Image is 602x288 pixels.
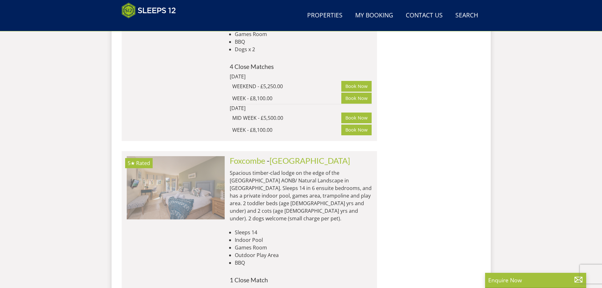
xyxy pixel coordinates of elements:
[230,73,315,80] div: [DATE]
[341,113,372,123] a: Book Now
[235,38,372,46] li: BBQ
[127,156,225,219] img: foxcombe-somerset-accommodation-holiday-home-sleeps-10.original.jpg
[305,9,345,23] a: Properties
[235,46,372,53] li: Dogs x 2
[230,277,372,283] h4: 1 Close Match
[230,63,372,70] h4: 4 Close Matches
[353,9,396,23] a: My Booking
[235,251,372,259] li: Outdoor Play Area
[488,276,583,284] p: Enquire Now
[232,114,342,122] div: MID WEEK - £5,500.00
[232,95,342,102] div: WEEK - £8,100.00
[270,156,350,165] a: [GEOGRAPHIC_DATA]
[230,156,265,165] a: Foxcombe
[453,9,481,23] a: Search
[230,169,372,222] p: Spacious timber-clad lodge on the edge of the [GEOGRAPHIC_DATA] AONB/ Natural Landscape in [GEOGR...
[341,81,372,92] a: Book Now
[267,156,350,165] span: -
[341,125,372,135] a: Book Now
[232,83,342,90] div: WEEKEND - £5,250.00
[122,3,176,18] img: Sleeps 12
[403,9,445,23] a: Contact Us
[235,236,372,244] li: Indoor Pool
[235,30,372,38] li: Games Room
[232,126,342,134] div: WEEK - £8,100.00
[235,244,372,251] li: Games Room
[235,259,372,267] li: BBQ
[235,229,372,236] li: Sleeps 14
[230,104,315,112] div: [DATE]
[136,160,150,167] span: Rated
[128,160,135,167] span: Foxcombe has a 5 star rating under the Quality in Tourism Scheme
[127,156,225,219] a: 5★ Rated
[341,93,372,103] a: Book Now
[119,22,185,28] iframe: Customer reviews powered by Trustpilot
